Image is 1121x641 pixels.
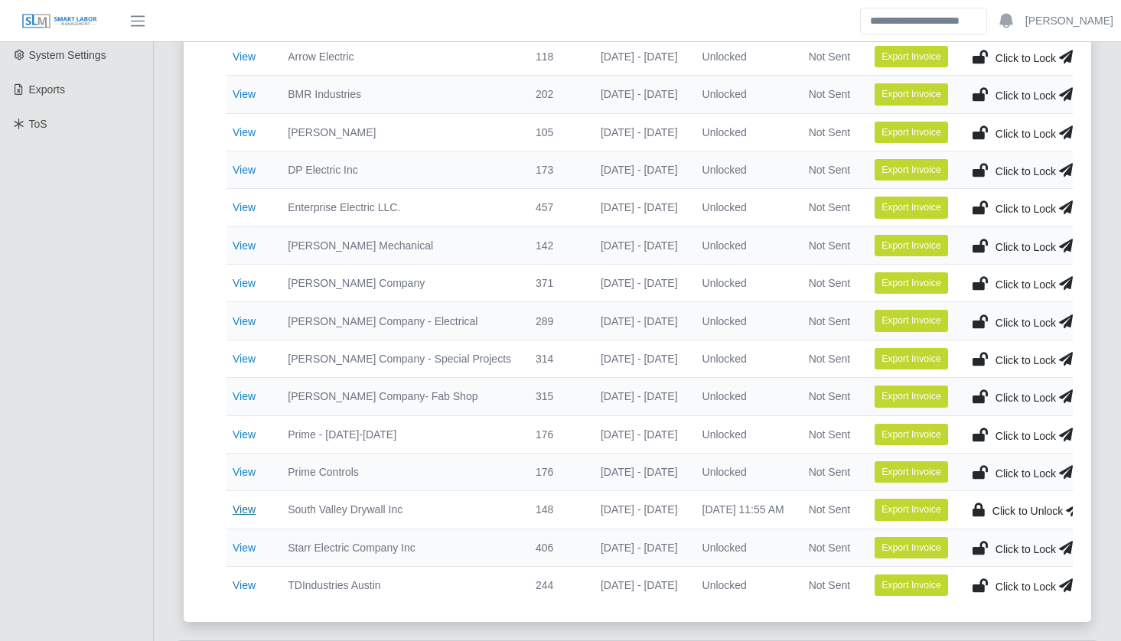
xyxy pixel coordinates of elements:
td: [DATE] - [DATE] [588,491,690,529]
button: Export Invoice [875,537,948,558]
td: 118 [523,37,588,75]
a: View [233,428,256,441]
td: Not Sent [797,76,862,113]
span: Click to Lock [996,52,1056,64]
td: TDIndustries Austin [275,567,523,604]
td: [DATE] - [DATE] [588,567,690,604]
td: 244 [523,567,588,604]
td: 289 [523,302,588,340]
td: [DATE] - [DATE] [588,340,690,377]
td: [DATE] - [DATE] [588,378,690,415]
td: [PERSON_NAME] Mechanical [275,226,523,264]
span: Click to Lock [996,89,1056,102]
button: Export Invoice [875,83,948,105]
a: View [233,353,256,365]
td: Unlocked [690,265,797,302]
button: Export Invoice [875,272,948,294]
span: Click to Lock [996,278,1056,291]
span: Click to Lock [996,128,1056,140]
td: 148 [523,491,588,529]
td: 315 [523,378,588,415]
td: [DATE] - [DATE] [588,453,690,490]
td: 173 [523,151,588,188]
td: Not Sent [797,491,862,529]
td: [DATE] - [DATE] [588,76,690,113]
span: Click to Lock [996,430,1056,442]
td: Not Sent [797,226,862,264]
td: Prime Controls [275,453,523,490]
td: Prime - [DATE]-[DATE] [275,415,523,453]
td: [DATE] - [DATE] [588,151,690,188]
td: [DATE] - [DATE] [588,189,690,226]
button: Export Invoice [875,461,948,483]
td: Unlocked [690,189,797,226]
td: DP Electric Inc [275,151,523,188]
span: Click to Lock [996,392,1056,404]
a: View [233,50,256,63]
td: Not Sent [797,189,862,226]
td: Not Sent [797,37,862,75]
a: View [233,201,256,213]
td: [DATE] - [DATE] [588,415,690,453]
button: Export Invoice [875,310,948,331]
td: [PERSON_NAME] Company- Fab Shop [275,378,523,415]
td: Not Sent [797,378,862,415]
a: View [233,315,256,327]
a: View [233,542,256,554]
td: Unlocked [690,415,797,453]
td: 176 [523,453,588,490]
td: BMR Industries [275,76,523,113]
span: System Settings [29,49,106,61]
span: Click to Lock [996,203,1056,215]
td: Not Sent [797,415,862,453]
button: Export Invoice [875,499,948,520]
td: Unlocked [690,567,797,604]
td: [DATE] - [DATE] [588,37,690,75]
td: [DATE] - [DATE] [588,529,690,566]
td: Not Sent [797,453,862,490]
span: Click to Lock [996,165,1056,177]
a: [PERSON_NAME] [1025,13,1113,29]
img: SLM Logo [21,13,98,30]
td: [PERSON_NAME] Company - Special Projects [275,340,523,377]
button: Export Invoice [875,424,948,445]
span: Click to Lock [996,543,1056,555]
td: Arrow Electric [275,37,523,75]
td: Unlocked [690,113,797,151]
td: [DATE] - [DATE] [588,302,690,340]
td: Not Sent [797,302,862,340]
td: 202 [523,76,588,113]
td: Unlocked [690,340,797,377]
button: Export Invoice [875,46,948,67]
button: Export Invoice [875,235,948,256]
a: View [233,503,256,516]
a: View [233,126,256,138]
a: View [233,277,256,289]
td: 105 [523,113,588,151]
span: Click to Lock [996,581,1056,593]
a: View [233,390,256,402]
span: Click to Lock [996,354,1056,366]
td: Unlocked [690,76,797,113]
a: View [233,239,256,252]
td: [DATE] - [DATE] [588,226,690,264]
a: View [233,164,256,176]
td: Enterprise Electric LLC. [275,189,523,226]
td: Unlocked [690,226,797,264]
td: Not Sent [797,265,862,302]
td: Unlocked [690,378,797,415]
span: Click to Lock [996,317,1056,329]
td: [DATE] - [DATE] [588,265,690,302]
button: Export Invoice [875,122,948,143]
td: Not Sent [797,529,862,566]
button: Export Invoice [875,574,948,596]
td: Starr Electric Company Inc [275,529,523,566]
td: Not Sent [797,340,862,377]
td: Not Sent [797,567,862,604]
input: Search [860,8,987,34]
td: 406 [523,529,588,566]
td: 457 [523,189,588,226]
button: Export Invoice [875,386,948,407]
td: South Valley Drywall Inc [275,491,523,529]
span: Click to Lock [996,467,1056,480]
